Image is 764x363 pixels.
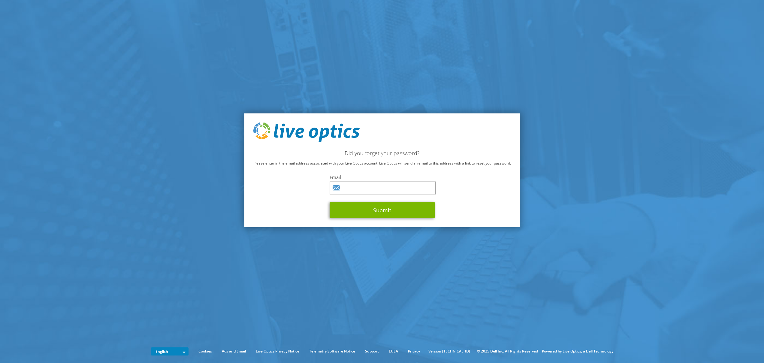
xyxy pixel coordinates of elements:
[542,348,613,355] li: Powered by Live Optics, a Dell Technology
[330,174,435,180] label: Email
[403,348,424,355] a: Privacy
[194,348,216,355] a: Cookies
[425,348,473,355] li: Version [TECHNICAL_ID]
[361,348,383,355] a: Support
[330,202,435,218] button: Submit
[217,348,250,355] a: Ads and Email
[384,348,403,355] a: EULA
[251,348,304,355] a: Live Optics Privacy Notice
[253,160,511,166] p: Please enter in the email address associated with your Live Optics account. Live Optics will send...
[253,150,511,156] h2: Did you forget your password?
[305,348,360,355] a: Telemetry Software Notice
[474,348,541,355] li: © 2025 Dell Inc. All Rights Reserved
[253,123,360,142] img: live_optics_svg.svg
